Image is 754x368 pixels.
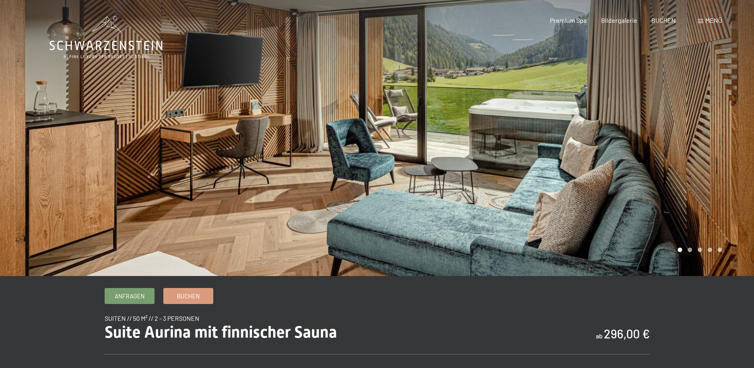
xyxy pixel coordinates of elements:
span: Suite Aurina mit finnischer Sauna [105,323,337,342]
a: Anfragen [105,288,154,304]
a: BUCHEN [651,16,676,24]
span: Suiten // 50 m² // 2 - 3 Personen [105,314,199,322]
span: Menü [705,16,722,24]
b: 296,00 € [604,326,650,341]
span: Buchen [177,292,200,300]
span: ab [596,332,603,340]
a: Bildergalerie [601,16,637,24]
a: Premium Spa [550,16,587,24]
span: Anfragen [115,292,145,300]
a: Buchen [164,288,213,304]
